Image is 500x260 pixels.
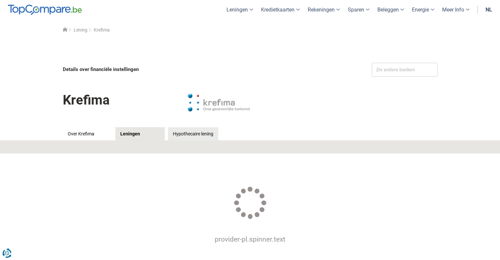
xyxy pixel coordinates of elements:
span: Krefima [94,27,110,33]
a: Leningen [115,127,165,140]
a: Lening [74,27,87,33]
h1: Krefima [63,88,109,112]
div: Details over financiële instellingen [63,63,248,76]
a: Home [63,27,67,33]
img: TopCompare [8,5,82,15]
a: Hypothecaire lening [168,127,218,140]
img: Krefima [186,86,252,119]
div: Zie andere banken [372,63,438,77]
a: Over Krefima [63,127,112,140]
p: provider-pl.spinner.text [70,234,430,244]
